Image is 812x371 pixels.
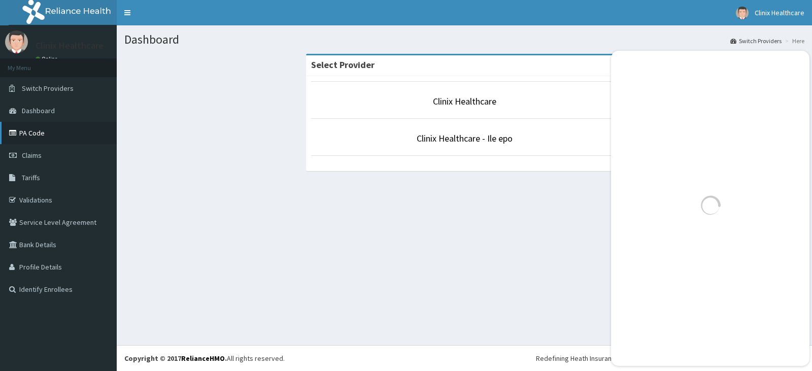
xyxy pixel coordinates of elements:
[22,84,74,93] span: Switch Providers
[36,41,104,50] p: Clinix Healthcare
[755,8,804,17] span: Clinix Healthcare
[611,48,809,363] iframe: SalesIQ Chatwindow
[117,345,812,371] footer: All rights reserved.
[36,55,60,62] a: Online
[417,132,513,144] a: Clinix Healthcare - Ile epo
[536,353,804,363] div: Redefining Heath Insurance in [GEOGRAPHIC_DATA] using Telemedicine and Data Science!
[22,106,55,115] span: Dashboard
[311,59,375,71] strong: Select Provider
[433,95,496,107] a: Clinix Healthcare
[736,7,749,19] img: User Image
[22,151,42,160] span: Claims
[783,37,804,45] li: Here
[5,30,28,53] img: User Image
[124,33,804,46] h1: Dashboard
[22,173,40,182] span: Tariffs
[124,354,227,363] strong: Copyright © 2017 .
[730,37,782,45] a: Switch Providers
[181,354,225,363] a: RelianceHMO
